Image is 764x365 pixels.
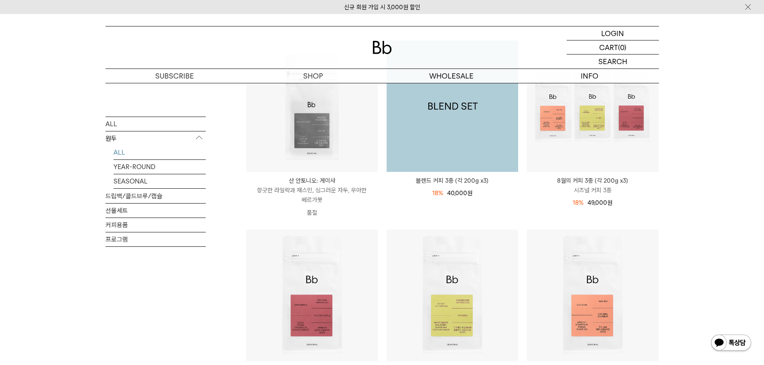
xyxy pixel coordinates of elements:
[567,40,659,54] a: CART (0)
[113,159,206,173] a: YEAR-ROUND
[618,40,626,54] p: (0)
[527,176,659,186] p: 8월의 커피 3종 (각 200g x3)
[567,26,659,40] a: LOGIN
[527,176,659,195] a: 8월의 커피 3종 (각 200g x3) 시즈널 커피 3종
[387,40,518,172] img: 1000001179_add2_053.png
[246,186,378,205] p: 향긋한 라일락과 재스민, 싱그러운 자두, 우아한 베르가못
[113,145,206,159] a: ALL
[387,40,518,172] a: 블렌드 커피 3종 (각 200g x3)
[373,41,392,54] img: 로고
[246,205,378,221] p: 품절
[598,54,627,69] p: SEARCH
[246,176,378,205] a: 산 안토니오: 게이샤 향긋한 라일락과 재스민, 싱그러운 자두, 우아한 베르가못
[432,188,443,198] div: 18%
[105,189,206,203] a: 드립백/콜드브루/캡슐
[599,40,618,54] p: CART
[527,186,659,195] p: 시즈널 커피 3종
[344,4,420,11] a: 신규 회원 가입 시 3,000원 할인
[467,190,472,197] span: 원
[105,232,206,246] a: 프로그램
[601,26,624,40] p: LOGIN
[105,218,206,232] a: 커피용품
[521,69,659,83] p: INFO
[246,40,378,172] img: 산 안토니오: 게이샤
[527,40,659,172] img: 8월의 커피 3종 (각 200g x3)
[105,203,206,217] a: 선물세트
[607,199,612,206] span: 원
[244,69,382,83] a: SHOP
[246,230,378,361] img: 브라질 사맘바이아
[527,230,659,361] img: 페루 로스 실바
[382,69,521,83] p: WHOLESALE
[105,131,206,145] p: 원두
[246,176,378,186] p: 산 안토니오: 게이샤
[387,230,518,361] img: 콜롬비아 라 프라데라 디카페인
[113,174,206,188] a: SEASONAL
[387,176,518,186] a: 블렌드 커피 3종 (각 200g x3)
[710,334,752,353] img: 카카오톡 채널 1:1 채팅 버튼
[588,199,612,206] span: 49,000
[447,190,472,197] span: 40,000
[105,69,244,83] a: SUBSCRIBE
[573,198,584,208] div: 18%
[105,117,206,131] a: ALL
